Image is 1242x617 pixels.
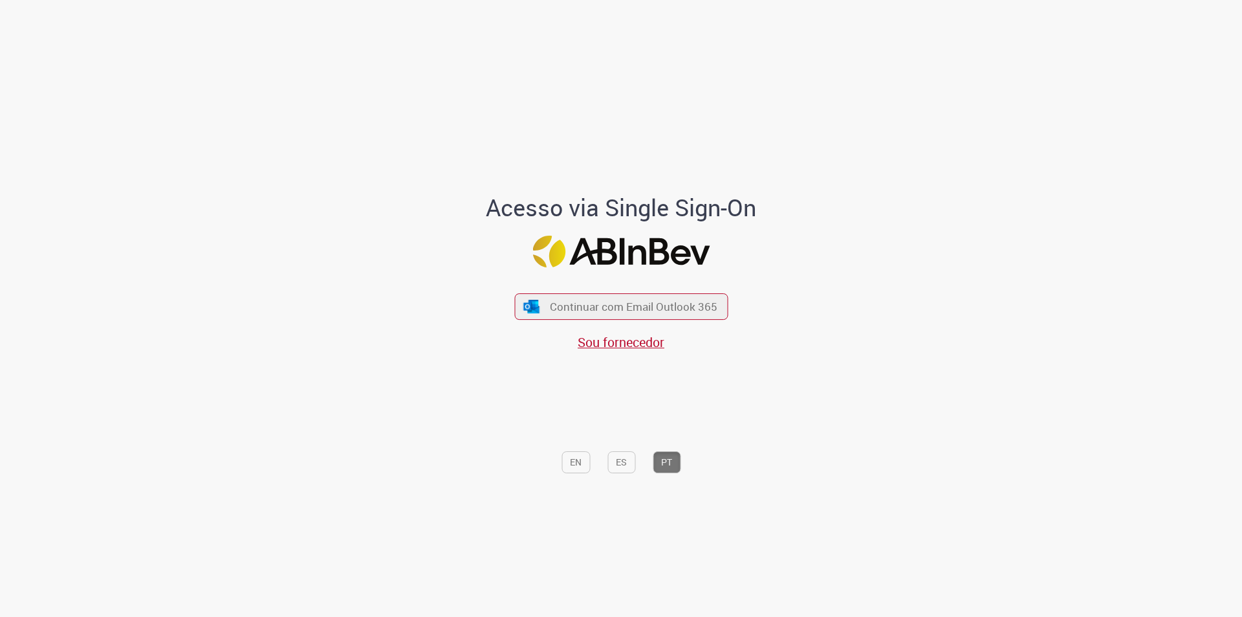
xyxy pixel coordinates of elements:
span: Continuar com Email Outlook 365 [550,300,717,315]
img: ícone Azure/Microsoft 360 [523,300,541,313]
button: ícone Azure/Microsoft 360 Continuar com Email Outlook 365 [514,293,728,320]
a: Sou fornecedor [578,334,664,352]
button: EN [561,452,590,474]
button: PT [653,452,681,474]
img: Logo ABInBev [532,236,710,267]
button: ES [607,452,635,474]
h1: Acesso via Single Sign-On [442,195,801,221]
